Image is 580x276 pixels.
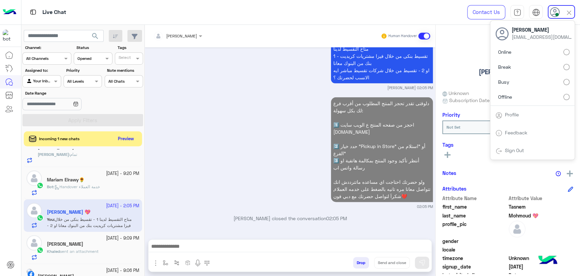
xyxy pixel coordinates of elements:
span: search [91,32,99,40]
span: Break [498,63,511,70]
p: 3/10/2025, 2:05 PM [331,43,433,83]
button: Apply Filters [22,114,143,126]
input: Break [563,64,569,70]
img: add [567,171,573,177]
button: Preview [115,134,137,144]
span: first_name [442,203,507,210]
span: Mohmoud 💖 [509,212,574,219]
label: Status [76,45,111,51]
img: hulul-logo.png [536,249,560,273]
span: profile_pic [442,221,507,236]
small: [PERSON_NAME] 02:05 PM [387,85,433,91]
img: Trigger scenario [174,260,179,265]
button: select flow [160,257,171,268]
h6: Attributes [442,185,467,192]
span: Subscription Date : [DATE] [449,97,508,104]
p: Live Chat [42,8,66,17]
img: send voice note [194,259,202,267]
h6: Priority [442,112,460,118]
span: [PERSON_NAME] [38,152,69,157]
input: Offline [563,94,569,100]
img: picture [27,269,33,275]
span: Bot [47,184,53,189]
p: [PERSON_NAME] closed the conversation [147,215,433,222]
label: Assigned to: [25,67,60,74]
span: gender [442,238,507,245]
img: close [565,9,573,17]
span: Attribute Value [509,195,574,202]
p: 3/10/2025, 2:05 PM [331,97,433,202]
img: defaultAdmin.png [27,235,42,250]
img: tab [29,8,37,16]
small: 02:05 PM [417,204,433,209]
span: Unknown [509,255,574,262]
label: Note mentions [107,67,142,74]
button: search [87,30,104,45]
span: Unknown [442,90,469,97]
img: tab [495,130,502,136]
span: Tasnem [509,203,574,210]
label: Date Range [25,90,101,96]
span: Handover خدمة العملاء [54,184,100,189]
img: tab [495,148,502,155]
b: : [47,184,54,189]
span: timezone [442,255,507,262]
h5: Mariam Elrawy🌻 [47,177,85,183]
span: [EMAIL_ADDRESS][DOMAIN_NAME] [512,33,573,40]
b: : [38,152,70,157]
small: [DATE] - 9:20 PM [106,171,139,177]
small: Human Handover [388,33,417,39]
img: create order [185,260,191,265]
span: last_name [442,212,507,219]
span: Online [498,48,511,55]
a: Contact Us [467,5,505,19]
label: Priority [66,67,101,74]
img: tab [495,112,502,119]
a: Sign Out [505,147,524,153]
img: WhatsApp [37,182,43,189]
a: Feedback [505,130,527,135]
span: 02:05 PM [326,215,347,221]
span: Attribute Name [442,195,507,202]
span: 2025-10-02T18:15:48.14Z [509,263,574,270]
img: make a call [204,260,210,266]
img: defaultAdmin.png [509,221,526,238]
h6: Tags [442,142,573,148]
h5: [PERSON_NAME] 💖 [479,68,537,76]
div: Select [118,54,131,62]
span: locale [442,246,507,253]
span: Offline [498,93,512,100]
span: sent an attachment [60,249,99,254]
label: Channel: [25,45,71,51]
span: [PERSON_NAME] [512,26,573,33]
label: Tags [118,45,142,51]
span: تمام [70,152,77,157]
small: [DATE] - 9:09 PM [106,235,139,242]
img: Logo [3,5,16,19]
img: WhatsApp [37,247,43,254]
button: Trigger scenario [171,257,182,268]
a: Profile [505,112,519,117]
img: 1403182699927242 [3,30,15,42]
button: create order [182,257,194,268]
span: Khaled [47,249,60,254]
a: tab [510,5,524,19]
span: null [509,238,574,245]
img: tab [532,9,540,16]
span: Incoming 1 new chats [39,136,80,142]
img: send attachment [152,259,160,267]
button: Send and close [374,257,410,269]
span: null [509,246,574,253]
h5: Khaled Ayoub [47,241,83,247]
img: select flow [163,260,168,265]
span: signup_date [442,263,507,270]
h6: Notes [442,170,456,176]
img: notes [556,171,561,176]
button: Drop [353,257,369,269]
small: [DATE] - 9:06 PM [106,267,139,274]
input: Busy [563,79,569,85]
b: Not Set [446,125,460,130]
img: send message [419,259,425,266]
span: [PERSON_NAME] [166,33,197,38]
input: Online [563,49,569,55]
